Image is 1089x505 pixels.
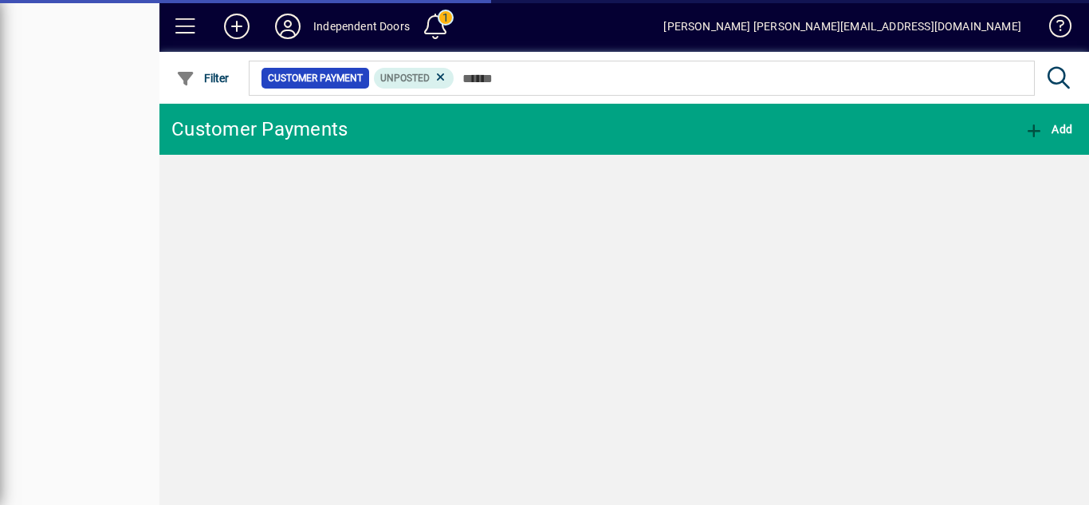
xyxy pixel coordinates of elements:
div: [PERSON_NAME] [PERSON_NAME][EMAIL_ADDRESS][DOMAIN_NAME] [663,14,1021,39]
button: Add [1020,115,1076,144]
span: Customer Payment [268,70,363,86]
div: Independent Doors [313,14,410,39]
span: Unposted [380,73,430,84]
mat-chip: Customer Payment Status: Unposted [374,68,454,89]
div: Customer Payments [171,116,348,142]
button: Filter [172,64,234,93]
a: Knowledge Base [1037,3,1069,55]
span: Filter [176,72,230,85]
button: Profile [262,12,313,41]
span: Add [1024,123,1072,136]
button: Add [211,12,262,41]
